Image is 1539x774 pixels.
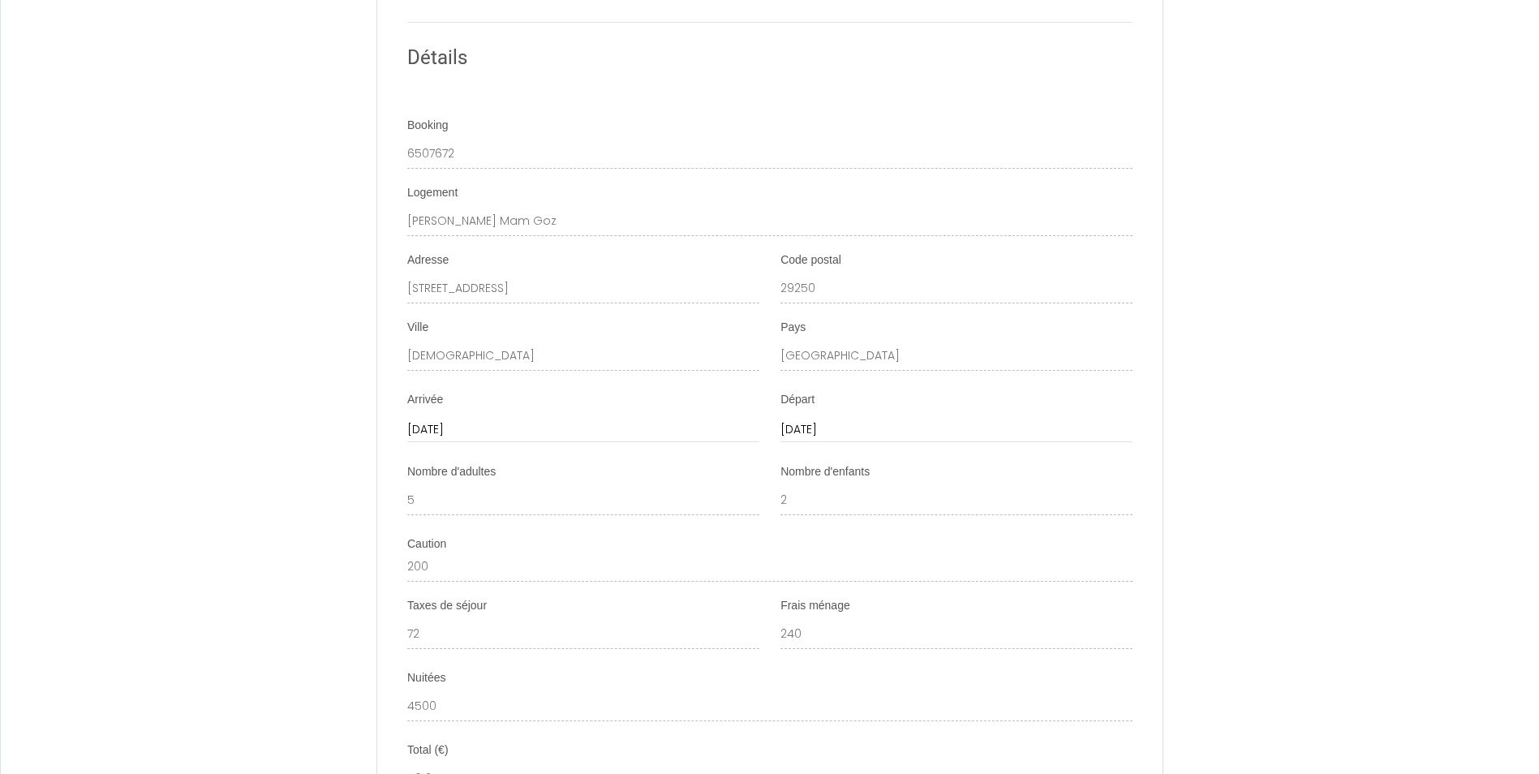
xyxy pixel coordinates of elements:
[407,320,428,336] label: Ville
[407,742,449,759] label: Total (€)
[407,118,449,134] label: Booking
[407,598,487,614] label: Taxes de séjour
[407,252,449,269] label: Adresse
[407,42,1133,74] h2: Détails
[780,598,850,614] label: Frais ménage
[780,392,815,408] label: Départ
[407,536,1133,553] div: Caution
[407,185,458,201] label: Logement
[780,252,841,269] label: Code postal
[780,320,806,336] label: Pays
[780,464,870,480] label: Nombre d'enfants
[407,670,445,686] label: Nuitées
[407,464,496,480] label: Nombre d'adultes
[407,392,443,408] label: Arrivée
